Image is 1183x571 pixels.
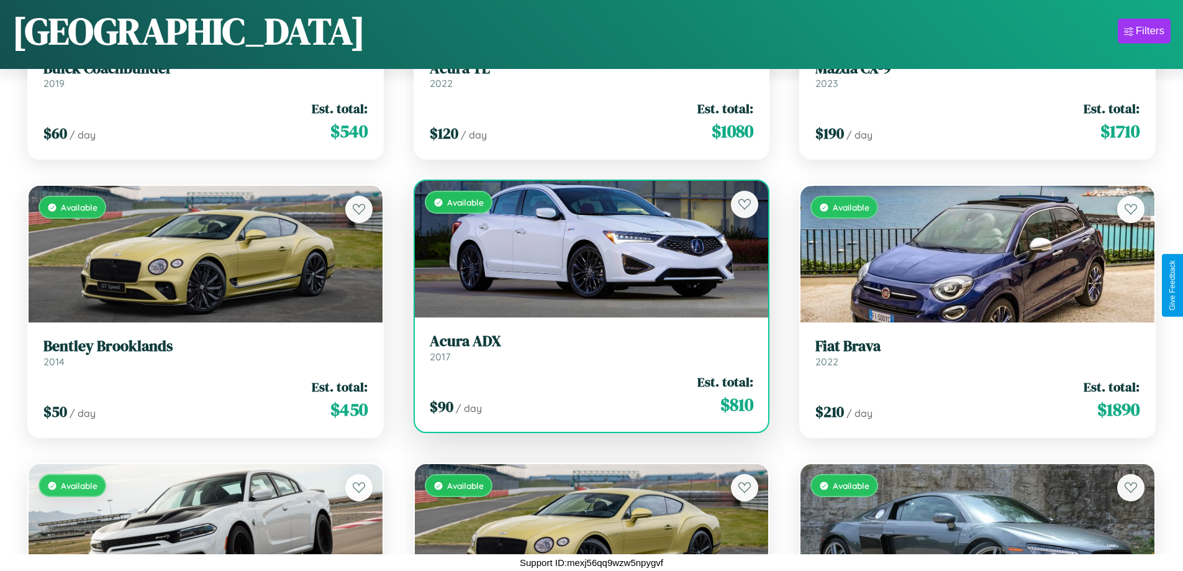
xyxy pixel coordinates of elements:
div: Give Feedback [1168,260,1177,311]
span: / day [70,407,96,419]
span: 2022 [815,355,838,368]
span: Est. total: [1084,99,1140,117]
span: $ 540 [330,119,368,144]
h1: [GEOGRAPHIC_DATA] [12,6,365,57]
span: Available [61,202,97,212]
span: $ 60 [43,123,67,144]
div: Filters [1136,25,1164,37]
span: 2022 [430,77,453,89]
span: 2014 [43,355,65,368]
span: Est. total: [697,99,753,117]
span: Available [833,202,869,212]
span: 2019 [43,77,65,89]
h3: Mazda CX-9 [815,60,1140,78]
span: 2023 [815,77,838,89]
a: Acura TL2022 [430,60,754,90]
span: Est. total: [1084,378,1140,396]
span: Est. total: [697,373,753,391]
span: Est. total: [312,99,368,117]
h3: Acura TL [430,60,754,78]
h3: Buick Coachbuilder [43,60,368,78]
span: $ 450 [330,397,368,422]
h3: Acura ADX [430,332,754,350]
span: / day [846,129,873,141]
span: $ 50 [43,401,67,422]
a: Buick Coachbuilder2019 [43,60,368,90]
span: $ 810 [720,392,753,417]
span: Available [833,480,869,491]
span: $ 1080 [712,119,753,144]
a: Acura ADX2017 [430,332,754,363]
a: Bentley Brooklands2014 [43,337,368,368]
button: Filters [1118,19,1171,43]
span: $ 90 [430,396,453,417]
span: Available [447,197,484,208]
span: $ 120 [430,123,458,144]
span: / day [456,402,482,414]
h3: Bentley Brooklands [43,337,368,355]
a: Mazda CX-92023 [815,60,1140,90]
span: 2017 [430,350,450,363]
span: Available [61,480,97,491]
h3: Fiat Brava [815,337,1140,355]
p: Support ID: mexj56qq9wzw5npygvf [520,554,663,571]
span: Available [447,480,484,491]
span: / day [70,129,96,141]
a: Fiat Brava2022 [815,337,1140,368]
span: / day [461,129,487,141]
span: Est. total: [312,378,368,396]
span: / day [846,407,873,419]
span: $ 190 [815,123,844,144]
span: $ 1890 [1097,397,1140,422]
span: $ 1710 [1100,119,1140,144]
span: $ 210 [815,401,844,422]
